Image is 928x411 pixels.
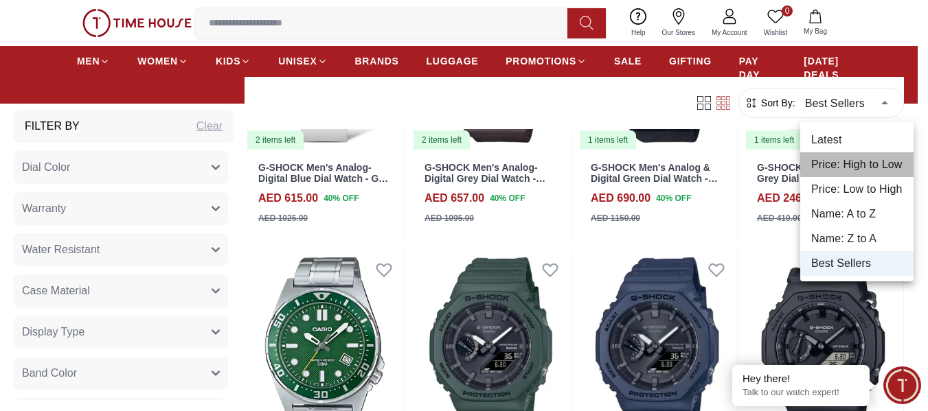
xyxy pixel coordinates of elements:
[800,177,914,202] li: Price: Low to High
[883,366,921,404] div: Chat Widget
[800,251,914,276] li: Best Sellers
[743,387,859,399] p: Talk to our watch expert!
[743,372,859,386] div: Hey there!
[800,226,914,251] li: Name: Z to A
[800,152,914,177] li: Price: High to Low
[800,202,914,226] li: Name: A to Z
[800,128,914,152] li: Latest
